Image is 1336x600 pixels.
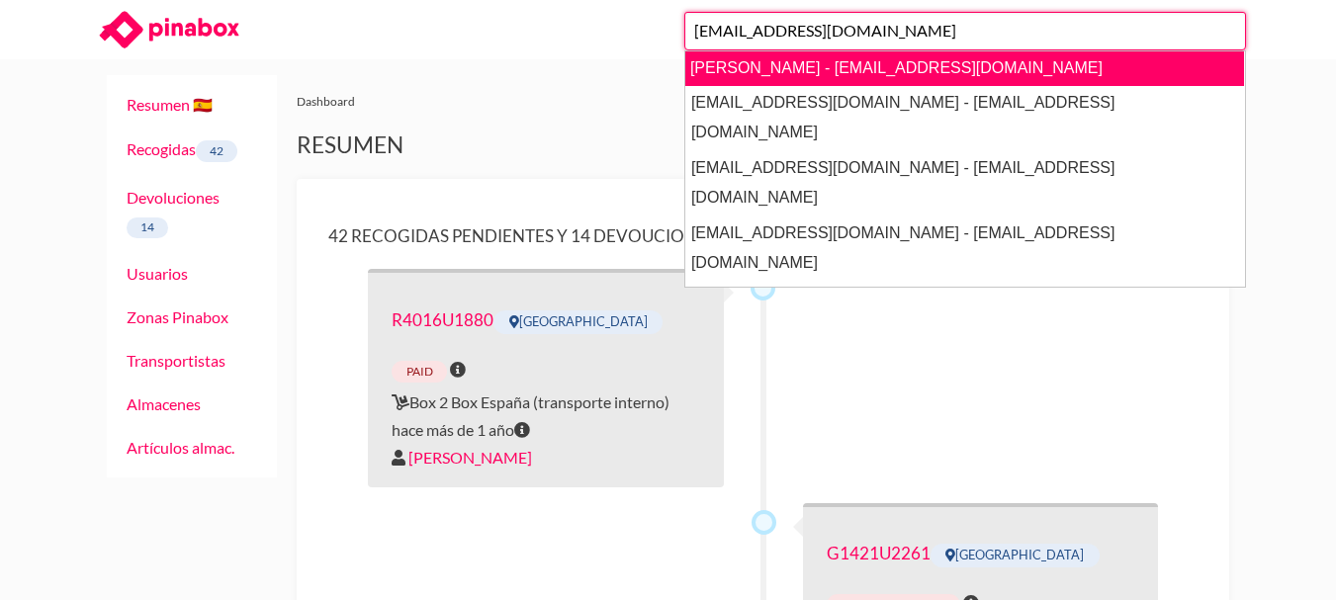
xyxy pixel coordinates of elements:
[684,12,1246,50] input: Busca usuarios por nombre o email
[127,351,225,370] a: Transportistas
[827,543,931,563] a: Contacto: Maria, Teléfono: 620479471
[392,309,493,330] a: Contacto: Sara Arias Cano, Teléfono: 603834132
[297,91,1229,112] div: Dashboard
[127,394,201,413] a: Almacenes
[514,416,530,444] span: miércoles - 6/03/2024 - 12:00 PM
[450,356,466,384] span: La fecha pasada y no está stored
[685,215,1245,281] a: [EMAIL_ADDRESS][DOMAIN_NAME] - [EMAIL_ADDRESS][DOMAIN_NAME]
[127,264,188,283] a: Usuarios
[328,225,1198,246] h4: 42 Recogidas pendientes y 14 Devouciones pendientes
[127,438,234,457] a: Artículos almac.
[685,281,1245,346] a: [EMAIL_ADDRESS][DOMAIN_NAME] - [EMAIL_ADDRESS][DOMAIN_NAME]
[127,139,238,158] a: Recogidas42
[408,444,532,471] a: Usuario: Sara Arias Cano, Email: office@pablosainzvillegas.com, Contacto: Sara Arias Cano Teléfon...
[127,217,169,239] span: 14
[297,131,1229,159] h2: Resumen
[685,150,1245,215] a: [EMAIL_ADDRESS][DOMAIN_NAME] - [EMAIL_ADDRESS][DOMAIN_NAME]
[127,307,228,326] a: Zonas Pinabox
[684,50,1244,86] a: [PERSON_NAME] - [EMAIL_ADDRESS][DOMAIN_NAME]
[931,544,1100,567] span: [GEOGRAPHIC_DATA]
[196,140,238,162] span: 42
[493,310,663,334] span: [GEOGRAPHIC_DATA]
[392,361,447,383] span: paid
[368,269,724,486] div: Box 2 Box España (transporte interno) hace más de 1 año
[127,188,220,235] a: Devoluciones14
[685,85,1245,150] a: [EMAIL_ADDRESS][DOMAIN_NAME] - [EMAIL_ADDRESS][DOMAIN_NAME]
[127,95,213,114] a: Resumen 🇪🇸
